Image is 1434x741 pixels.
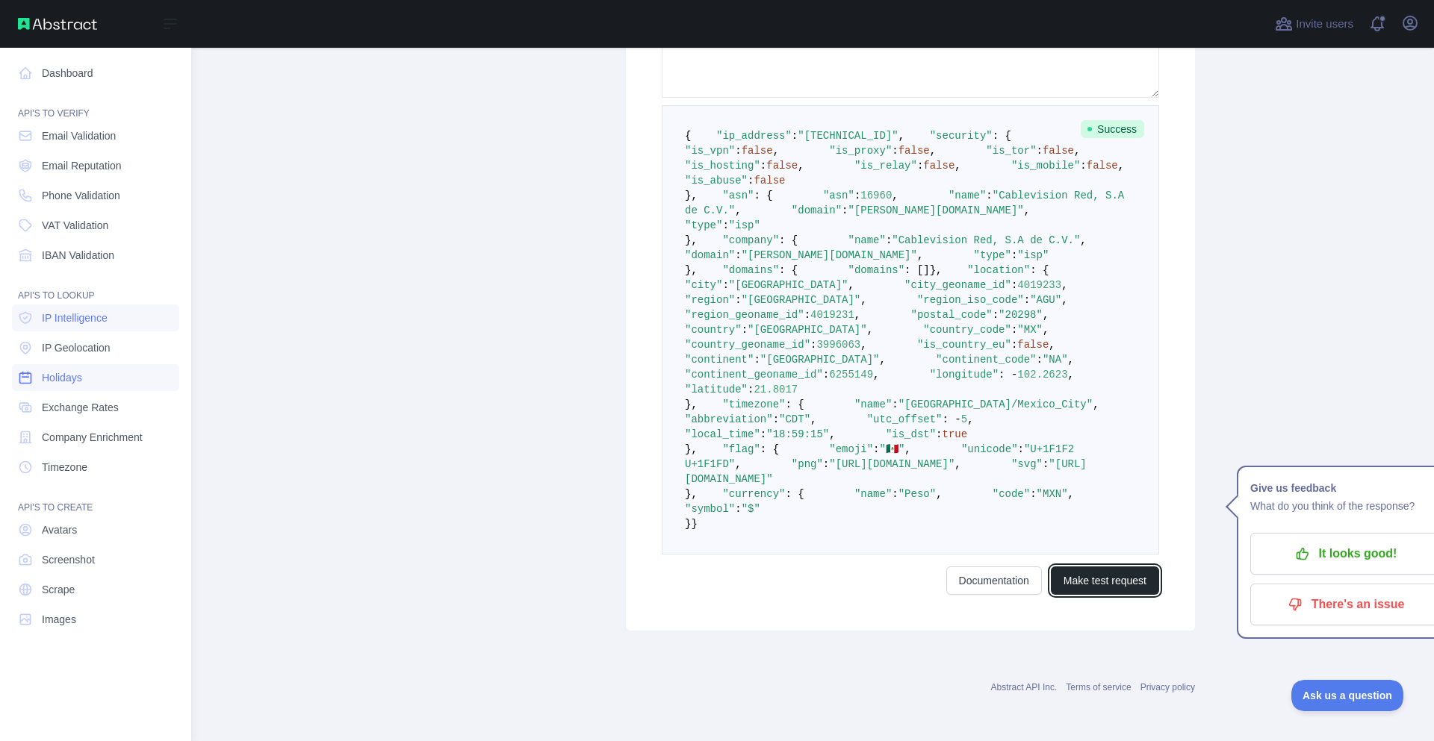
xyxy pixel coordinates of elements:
[1080,160,1086,172] span: :
[42,430,143,445] span: Company Enrichment
[754,384,798,395] span: 21.8017
[923,160,955,172] span: false
[1030,294,1061,306] span: "AGU"
[991,682,1058,692] a: Abstract API Inc.
[904,264,930,276] span: : []
[1037,488,1068,500] span: "MXN"
[798,130,898,142] span: "[TECHNICAL_ID]"
[936,354,1036,366] span: "continent_code"
[1024,204,1030,216] span: ,
[1043,458,1049,470] span: :
[716,130,792,142] span: "ip_address"
[829,443,873,455] span: "emoji"
[1018,443,1024,455] span: :
[742,503,760,515] span: "$"
[848,279,854,291] span: ,
[685,160,760,172] span: "is_hosting"
[936,428,942,440] span: :
[930,264,943,276] span: },
[816,339,860,351] span: 3996063
[760,443,779,455] span: : {
[860,294,866,306] span: ,
[685,339,810,351] span: "country_geoname_id"
[999,369,1017,381] span: : -
[993,309,999,321] span: :
[779,264,798,276] span: : {
[760,428,766,440] span: :
[810,339,816,351] span: :
[917,339,1011,351] span: "is_country_eu"
[955,160,960,172] span: ,
[685,443,698,455] span: },
[892,145,898,157] span: :
[974,249,1011,261] span: "type"
[917,294,1024,306] span: "region_iso_code"
[785,488,804,500] span: : {
[742,249,917,261] span: "[PERSON_NAME][DOMAIN_NAME]"
[685,384,748,395] span: "latitude"
[967,413,973,425] span: ,
[12,424,179,451] a: Company Enrichment
[898,398,1093,410] span: "[GEOGRAPHIC_DATA]/Mexico_City"
[949,190,986,201] span: "name"
[685,294,735,306] span: "region"
[779,413,810,425] span: "CDT"
[691,518,697,530] span: }
[685,130,691,142] span: {
[766,428,829,440] span: "18:59:15"
[829,428,835,440] span: ,
[685,398,698,410] span: },
[892,488,898,500] span: :
[12,212,179,239] a: VAT Validation
[12,484,179,513] div: API'S TO CREATE
[685,175,748,187] span: "is_abuse"
[1118,160,1124,172] span: ,
[1043,145,1074,157] span: false
[898,130,904,142] span: ,
[754,175,785,187] span: false
[12,394,179,421] a: Exchange Rates
[722,190,754,201] span: "asn"
[42,310,108,325] span: IP Intelligence
[773,145,779,157] span: ,
[685,413,773,425] span: "abbreviation"
[1037,145,1043,157] span: :
[854,160,917,172] span: "is_relay"
[42,552,95,567] span: Screenshot
[1043,354,1068,366] span: "NA"
[930,130,993,142] span: "security"
[12,182,179,209] a: Phone Validation
[18,18,97,30] img: Abstract API
[1011,458,1043,470] span: "svg"
[785,398,804,410] span: : {
[760,354,880,366] span: "[GEOGRAPHIC_DATA]"
[735,249,741,261] span: :
[1066,682,1131,692] a: Terms of service
[12,242,179,269] a: IBAN Validation
[742,145,773,157] span: false
[823,458,829,470] span: :
[792,130,798,142] span: :
[1061,294,1067,306] span: ,
[742,294,861,306] span: "[GEOGRAPHIC_DATA]"
[729,219,760,231] span: "isp"
[42,218,108,233] span: VAT Validation
[1011,279,1017,291] span: :
[685,145,735,157] span: "is_vpn"
[860,190,892,201] span: 16960
[685,369,823,381] span: "continent_geoname_id"
[685,279,722,291] span: "city"
[1068,488,1074,500] span: ,
[1296,16,1353,33] span: Invite users
[42,612,76,627] span: Images
[773,413,779,425] span: :
[1011,249,1017,261] span: :
[1011,339,1017,351] span: :
[685,234,698,246] span: },
[943,428,968,440] span: true
[860,339,866,351] span: ,
[904,443,910,455] span: ,
[848,264,904,276] span: "domains"
[946,566,1042,595] a: Documentation
[917,249,923,261] span: ,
